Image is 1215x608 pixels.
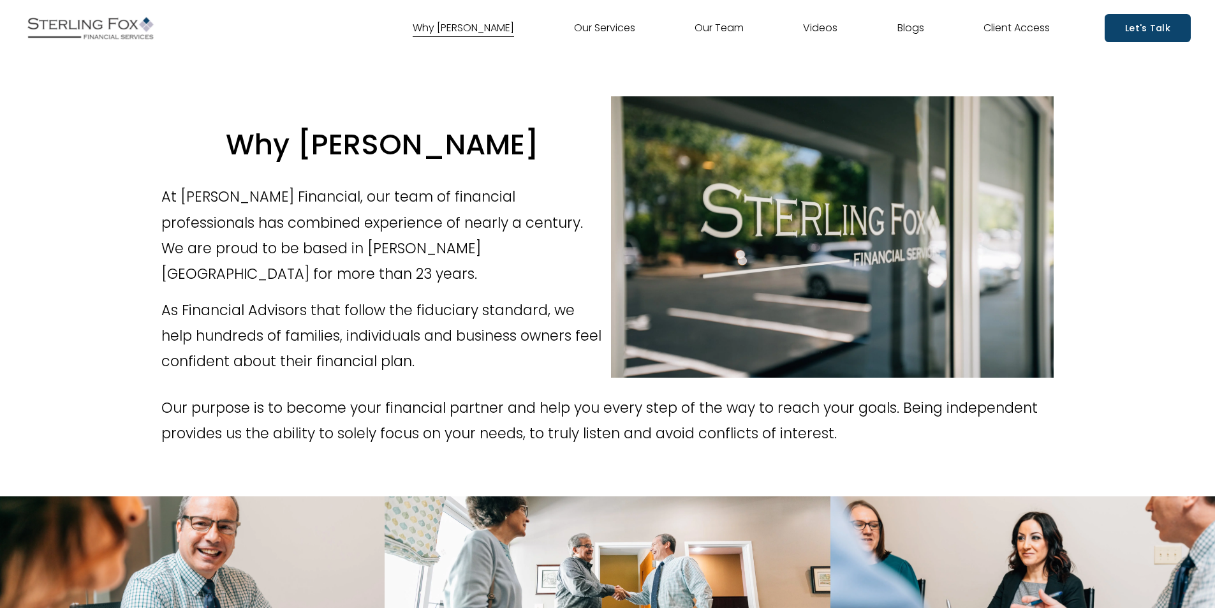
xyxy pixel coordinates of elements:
img: Sterling Fox Financial Services [24,12,157,44]
p: As Financial Advisors that follow the fiduciary standard, we help hundreds of families, individua... [161,297,604,374]
a: Let's Talk [1105,14,1191,41]
a: Our Team [695,18,744,38]
h2: Why [PERSON_NAME] [161,126,604,163]
a: Videos [803,18,837,38]
a: Why [PERSON_NAME] [413,18,514,38]
p: Our purpose is to become your financial partner and help you every step of the way to reach your ... [161,395,1054,447]
p: At [PERSON_NAME] Financial, our team of financial professionals has combined experience of nearly... [161,184,604,286]
a: Blogs [897,18,924,38]
a: Our Services [574,18,635,38]
a: Client Access [983,18,1050,38]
